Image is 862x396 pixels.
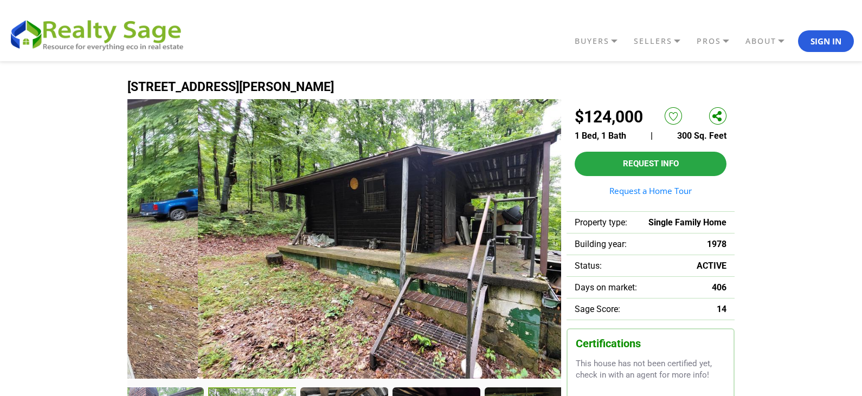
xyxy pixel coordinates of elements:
span: 300 Sq. Feet [677,131,726,141]
span: Single Family Home [648,217,726,228]
span: Building year: [575,239,627,249]
a: BUYERS [572,32,631,50]
h1: [STREET_ADDRESS][PERSON_NAME] [127,80,735,94]
a: Request a Home Tour [575,187,726,195]
a: SELLERS [631,32,694,50]
h3: Certifications [576,337,725,350]
span: Status: [575,261,602,271]
button: Request Info [575,152,726,176]
h2: $124,000 [575,107,643,126]
p: This house has not been certified yet, check in with an agent for more info! [576,358,725,381]
button: Sign In [798,30,854,52]
span: 14 [717,304,726,314]
span: ACTIVE [697,261,726,271]
img: REALTY SAGE [8,16,192,52]
span: Sage Score: [575,304,620,314]
span: | [651,131,653,141]
a: ABOUT [743,32,798,50]
span: 1978 [707,239,726,249]
span: Days on market: [575,282,637,293]
a: PROS [694,32,743,50]
span: 1 Bed, 1 Bath [575,131,626,141]
span: 406 [712,282,726,293]
span: Property type: [575,217,627,228]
